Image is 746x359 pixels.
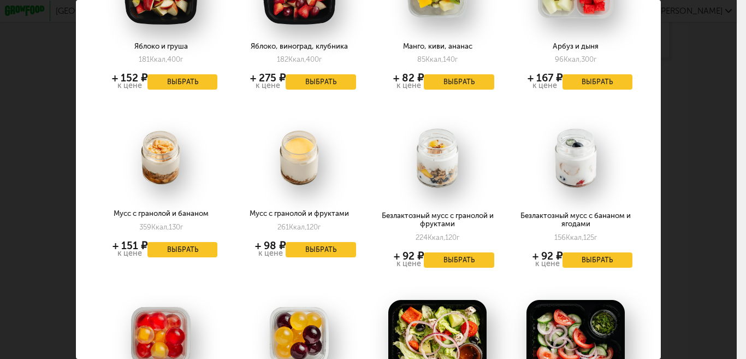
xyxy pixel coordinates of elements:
[286,74,356,90] button: Выбрать
[519,211,632,228] div: Безлактозный мусс с бананом и ягодами
[393,82,424,90] div: к цене
[250,122,348,192] img: big_t6kzYlYtV5opjOIL.png
[255,242,286,250] div: + 98 ₽
[566,233,583,242] span: Ккал,
[424,74,494,90] button: Выбрать
[393,74,424,82] div: + 82 ₽
[563,252,633,268] button: Выбрать
[112,74,147,82] div: + 152 ₽
[147,74,218,90] button: Выбрать
[381,42,494,50] div: Манго, киви, ананас
[289,223,306,231] span: Ккал,
[250,82,286,90] div: к цене
[250,74,286,82] div: + 275 ₽
[319,55,322,63] span: г
[112,82,147,90] div: к цене
[416,233,459,242] div: 224 120
[388,122,487,195] img: big_HCeLvrq5ZuDW6KBV.png
[455,55,458,63] span: г
[113,242,147,250] div: + 151 ₽
[528,82,563,90] div: к цене
[242,42,356,50] div: Яблоко, виноград, клубника
[532,260,563,268] div: к цене
[594,233,597,242] span: г
[519,42,632,50] div: Арбуз и дыня
[180,223,183,231] span: г
[277,223,321,231] div: 261 120
[277,55,322,63] div: 182 400
[526,122,625,195] img: big_3dl2Oiey4YLz8DH2.png
[532,252,563,260] div: + 92 ₽
[147,242,218,257] button: Выбрать
[113,250,147,257] div: к цене
[564,55,581,63] span: Ккал,
[180,55,183,63] span: г
[150,55,167,63] span: Ккал,
[318,223,321,231] span: г
[139,223,183,231] div: 359 130
[555,55,596,63] div: 96 300
[139,55,183,63] div: 181 400
[394,260,424,268] div: к цене
[528,74,563,82] div: + 167 ₽
[104,209,218,217] div: Мусс с гранолой и бананом
[425,55,443,63] span: Ккал,
[381,211,494,228] div: Безлактозный мусс с гранолой и фруктами
[428,233,445,242] span: Ккал,
[111,122,210,192] img: big_GhQWN4RTi32mm7RY.png
[424,252,494,268] button: Выбрать
[417,55,458,63] div: 85 140
[554,233,597,242] div: 156 125
[286,242,356,257] button: Выбрать
[394,252,424,260] div: + 92 ₽
[594,55,596,63] span: г
[563,74,633,90] button: Выбрать
[457,233,459,242] span: г
[255,250,286,257] div: к цене
[104,42,218,50] div: Яблоко и груша
[151,223,169,231] span: Ккал,
[288,55,306,63] span: Ккал,
[242,209,356,217] div: Мусс с гранолой и фруктами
